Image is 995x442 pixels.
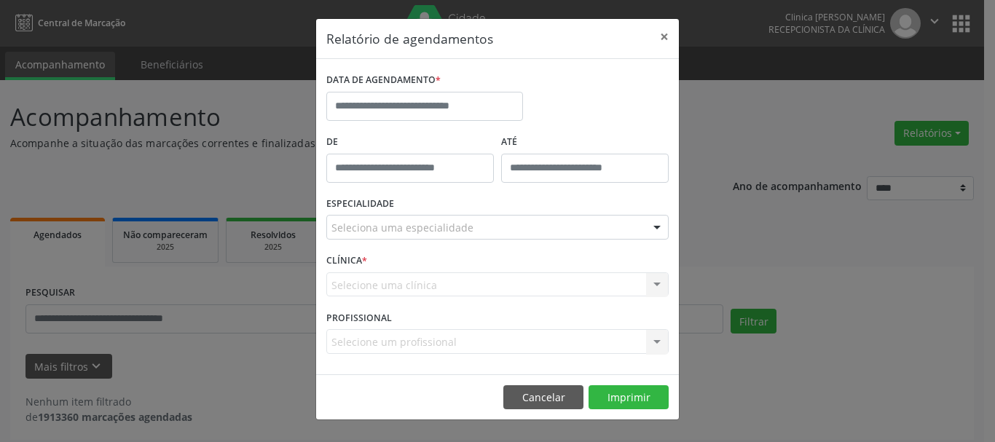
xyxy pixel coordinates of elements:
label: DATA DE AGENDAMENTO [326,69,441,92]
span: Seleciona uma especialidade [331,220,473,235]
label: PROFISSIONAL [326,307,392,329]
h5: Relatório de agendamentos [326,29,493,48]
label: ATÉ [501,131,669,154]
label: De [326,131,494,154]
button: Cancelar [503,385,583,410]
label: ESPECIALIDADE [326,193,394,216]
label: CLÍNICA [326,250,367,272]
button: Imprimir [589,385,669,410]
button: Close [650,19,679,55]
